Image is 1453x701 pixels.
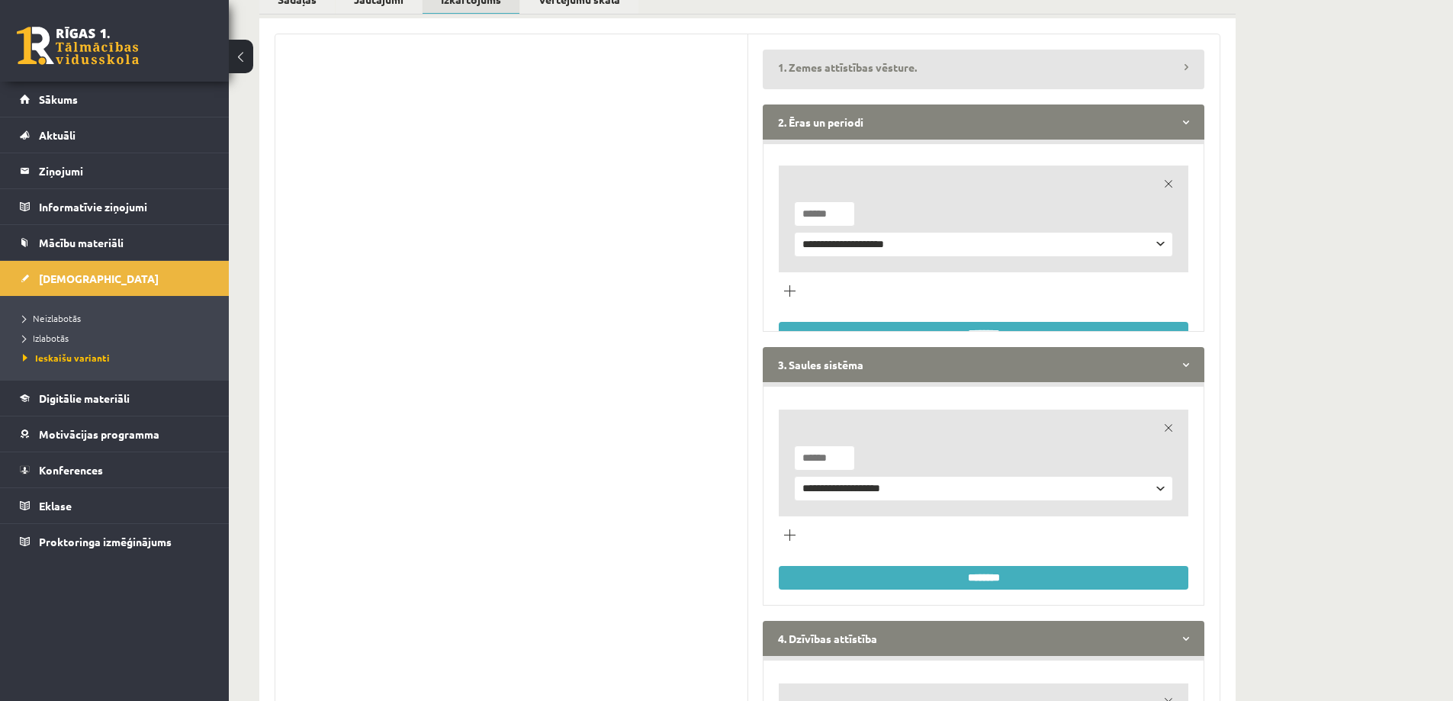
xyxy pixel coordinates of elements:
[1158,173,1179,195] a: remove
[23,352,110,364] span: Ieskaišu varianti
[20,117,210,153] a: Aktuāli
[20,82,210,117] a: Sākums
[39,236,124,249] span: Mācību materiāli
[39,535,172,548] span: Proktoringa izmēģinājums
[763,50,1204,85] legend: 1. Zemes attīstības vēsture.
[763,105,1204,140] legend: 2. Ēras un periodi
[20,416,210,452] a: Motivācijas programma
[779,524,800,545] button: Pievienot jautājumu veidu
[39,391,130,405] span: Digitālie materiāli
[20,225,210,260] a: Mācību materiāli
[39,427,159,441] span: Motivācijas programma
[20,452,210,487] a: Konferences
[39,189,210,224] legend: Informatīvie ziņojumi
[23,332,69,344] span: Izlabotās
[39,499,72,513] span: Eklase
[23,351,214,365] a: Ieskaišu varianti
[23,312,81,324] span: Neizlabotās
[20,189,210,224] a: Informatīvie ziņojumi
[39,272,159,285] span: [DEMOGRAPHIC_DATA]
[779,280,800,301] button: Pievienot jautājumu veidu
[20,524,210,559] a: Proktoringa izmēģinājums
[39,92,78,106] span: Sākums
[763,347,1204,382] legend: 3. Saules sistēma
[763,621,1204,656] legend: 4. Dzīvības attīstība
[20,153,210,188] a: Ziņojumi
[39,463,103,477] span: Konferences
[23,311,214,325] a: Neizlabotās
[20,261,210,296] a: [DEMOGRAPHIC_DATA]
[20,381,210,416] a: Digitālie materiāli
[39,128,76,142] span: Aktuāli
[20,488,210,523] a: Eklase
[39,153,210,188] legend: Ziņojumi
[23,331,214,345] a: Izlabotās
[17,27,139,65] a: Rīgas 1. Tālmācības vidusskola
[1158,417,1179,439] a: remove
